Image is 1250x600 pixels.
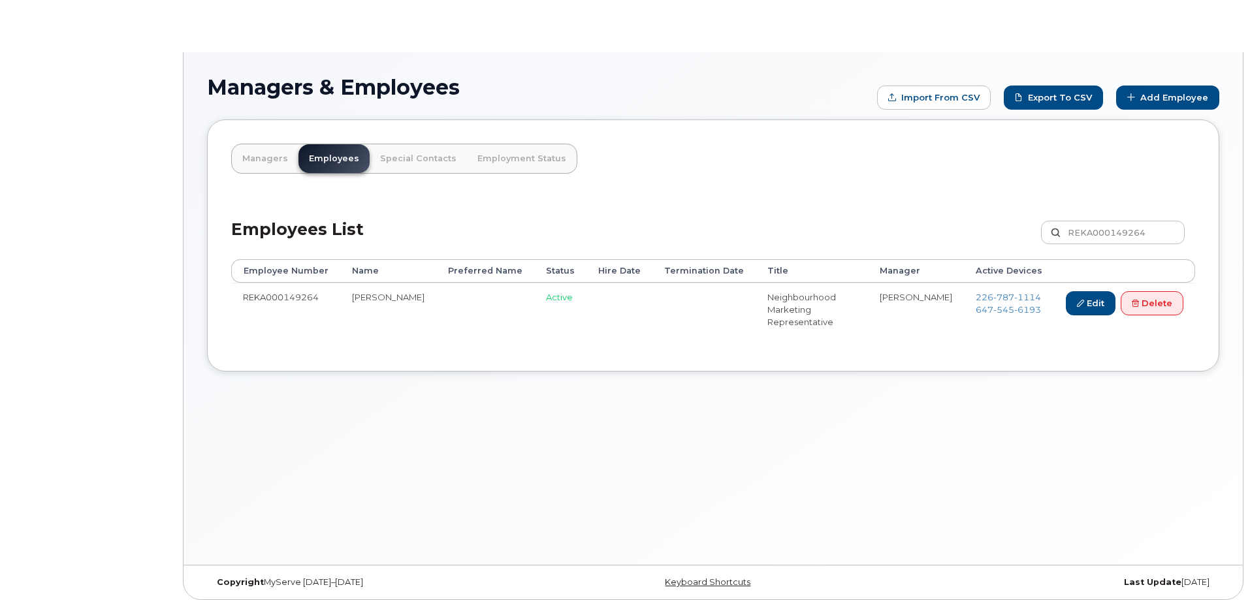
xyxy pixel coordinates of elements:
td: Neighbourhood Marketing Representative [756,283,868,336]
span: Active [546,292,573,302]
strong: Copyright [217,577,264,587]
a: Special Contacts [370,144,467,173]
a: 6475456193 [976,304,1041,315]
td: [PERSON_NAME] [340,283,436,336]
span: 787 [993,292,1014,302]
th: Hire Date [586,259,652,283]
th: Name [340,259,436,283]
a: Delete [1121,291,1183,315]
th: Title [756,259,868,283]
a: Employment Status [467,144,577,173]
a: Keyboard Shortcuts [665,577,750,587]
th: Manager [868,259,964,283]
span: 6193 [1014,304,1041,315]
td: REKA000149264 [231,283,340,336]
a: 2267871114 [976,292,1041,302]
th: Termination Date [652,259,756,283]
strong: Last Update [1124,577,1181,587]
a: Add Employee [1116,86,1219,110]
th: Active Devices [964,259,1054,283]
h1: Managers & Employees [207,76,871,99]
li: [PERSON_NAME] [880,291,952,304]
form: Import from CSV [877,86,991,110]
div: MyServe [DATE]–[DATE] [207,577,545,588]
h2: Employees List [231,221,364,259]
th: Preferred Name [436,259,534,283]
span: 1114 [1014,292,1041,302]
span: 226 [976,292,1041,302]
a: Export to CSV [1004,86,1103,110]
div: [DATE] [882,577,1219,588]
a: Employees [298,144,370,173]
th: Status [534,259,586,283]
a: Managers [232,144,298,173]
th: Employee Number [231,259,340,283]
span: 647 [976,304,1041,315]
a: Edit [1066,291,1115,315]
span: 545 [993,304,1014,315]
